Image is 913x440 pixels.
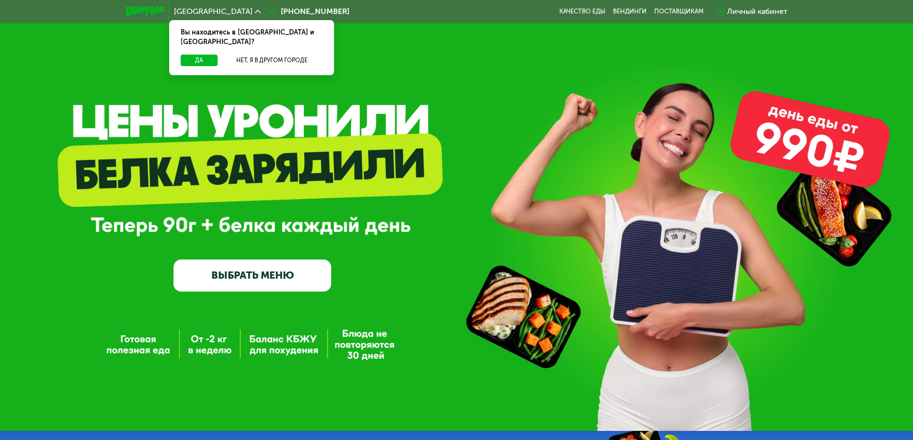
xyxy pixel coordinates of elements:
a: Вендинги [613,8,647,15]
div: Личный кабинет [727,6,787,17]
a: Качество еды [559,8,605,15]
button: Да [181,55,218,66]
a: ВЫБРАТЬ МЕНЮ [173,259,331,291]
button: Нет, я в другом городе [221,55,323,66]
div: поставщикам [654,8,704,15]
a: [PHONE_NUMBER] [266,6,349,17]
span: [GEOGRAPHIC_DATA] [174,8,253,15]
div: Вы находитесь в [GEOGRAPHIC_DATA] и [GEOGRAPHIC_DATA]? [169,20,334,55]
